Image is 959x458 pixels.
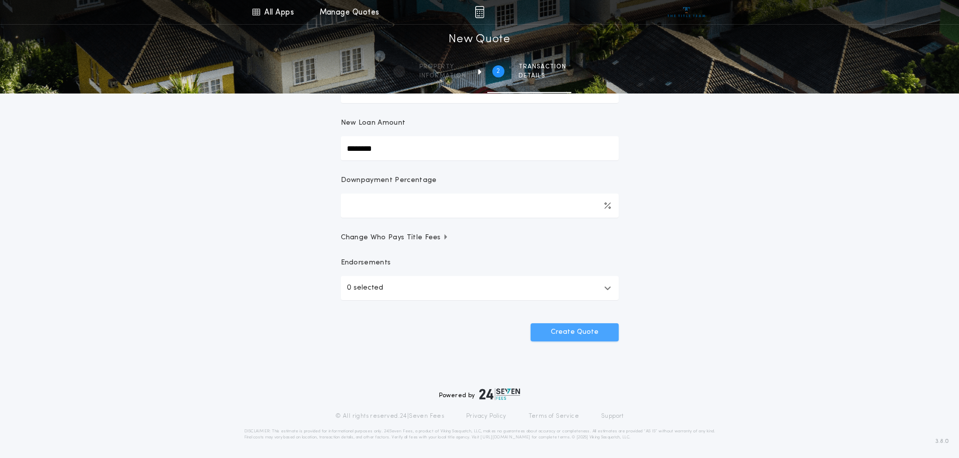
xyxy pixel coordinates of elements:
p: New Loan Amount [341,118,406,128]
p: DISCLAIMER: This estimate is provided for informational purposes only. 24|Seven Fees, a product o... [244,428,715,440]
button: Create Quote [531,323,619,341]
h1: New Quote [449,32,510,48]
p: Downpayment Percentage [341,175,437,186]
span: Transaction [519,63,566,71]
span: Change Who Pays Title Fees [341,233,449,243]
h2: 2 [496,67,500,75]
a: [URL][DOMAIN_NAME] [480,435,530,439]
img: logo [479,388,521,400]
img: img [475,6,484,18]
p: Endorsements [341,258,619,268]
button: Change Who Pays Title Fees [341,233,619,243]
p: 0 selected [347,282,383,294]
button: 0 selected [341,276,619,300]
span: 3.8.0 [935,437,949,446]
div: Powered by [439,388,521,400]
input: Downpayment Percentage [341,194,619,218]
span: information [419,72,466,80]
a: Privacy Policy [466,412,506,420]
img: vs-icon [668,7,705,17]
input: New Loan Amount [341,136,619,160]
a: Support [601,412,624,420]
span: details [519,72,566,80]
span: Property [419,63,466,71]
a: Terms of Service [529,412,579,420]
p: © All rights reserved. 24|Seven Fees [335,412,444,420]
